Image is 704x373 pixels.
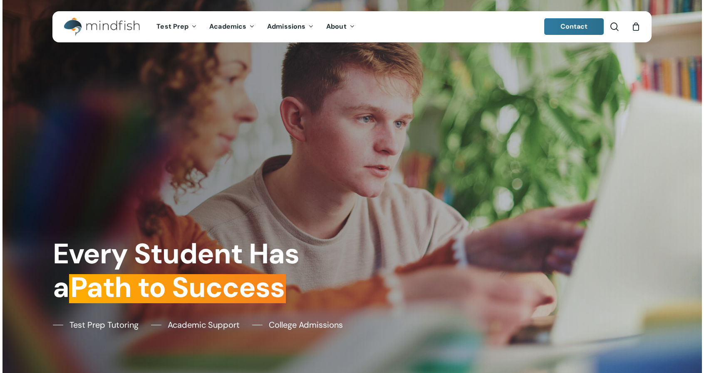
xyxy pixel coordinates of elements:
a: Contact [544,18,604,35]
span: About [326,22,347,31]
span: Test Prep Tutoring [69,319,139,331]
span: Contact [560,22,588,31]
span: Admissions [267,22,305,31]
a: Test Prep Tutoring [53,319,139,331]
span: Academic Support [168,319,240,331]
span: Academics [209,22,246,31]
a: Test Prep [150,23,203,30]
a: About [320,23,361,30]
span: Test Prep [156,22,188,31]
h1: Every Student Has a [53,237,346,304]
a: Admissions [261,23,320,30]
a: Academics [203,23,261,30]
a: Academic Support [151,319,240,331]
nav: Main Menu [150,11,361,42]
a: College Admissions [252,319,343,331]
span: College Admissions [269,319,343,331]
em: Path to Success [69,269,286,306]
header: Main Menu [52,11,652,42]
